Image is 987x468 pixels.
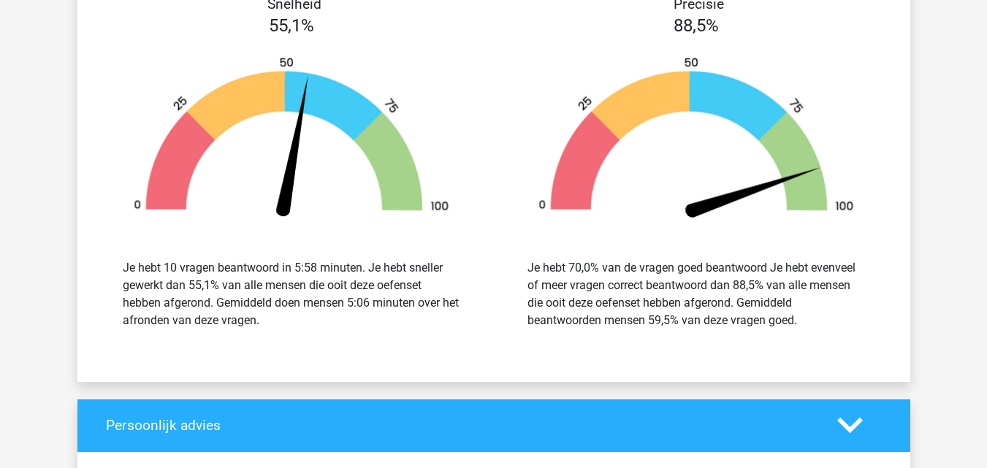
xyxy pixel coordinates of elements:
span: 88,5% [674,15,719,36]
div: Je hebt 70,0% van de vragen goed beantwoord Je hebt evenveel of meer vragen correct beantwoord da... [527,259,865,329]
div: Je hebt 10 vragen beantwoord in 5:58 minuten. Je hebt sneller gewerkt dan 55,1% van alle mensen d... [123,259,460,329]
img: 55.29014c7fce35.png [111,56,472,223]
span: 55,1% [269,15,314,36]
h4: Persoonlijk advies [106,417,815,434]
img: 89.5aedc6aefd8c.png [516,56,877,223]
